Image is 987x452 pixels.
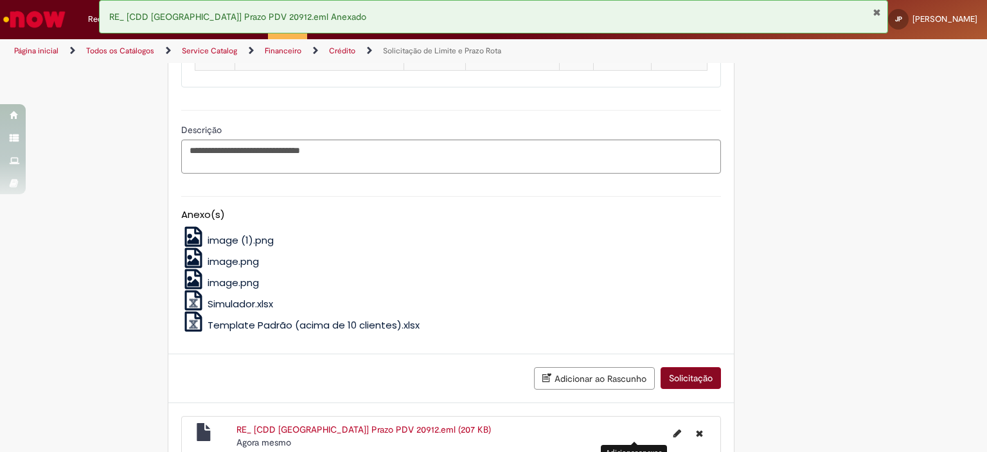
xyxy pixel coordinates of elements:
[688,423,711,444] button: Excluir RE_ [CDD São Paulo] Prazo PDV 20912.eml
[181,124,224,136] span: Descrição
[1,6,67,32] img: ServiceNow
[181,318,420,332] a: Template Padrão (acima de 10 clientes).xlsx
[208,255,259,268] span: image.png
[208,318,420,332] span: Template Padrão (acima de 10 clientes).xlsx
[329,46,355,56] a: Crédito
[383,46,501,56] a: Solicitação de Limite e Prazo Rota
[181,140,721,174] textarea: Descrição
[265,46,301,56] a: Financeiro
[534,367,655,390] button: Adicionar ao Rascunho
[236,437,291,448] time: 29/08/2025 16:44:44
[236,437,291,448] span: Agora mesmo
[873,7,881,17] button: Fechar Notificação
[14,46,58,56] a: Página inicial
[666,423,689,444] button: Editar nome de arquivo RE_ [CDD São Paulo] Prazo PDV 20912.eml
[912,14,977,24] span: [PERSON_NAME]
[236,424,491,435] a: RE_ [CDD [GEOGRAPHIC_DATA]] Prazo PDV 20912.eml (207 KB)
[895,15,902,23] span: JP
[88,13,133,26] span: Requisições
[181,276,260,289] a: image.png
[208,276,259,289] span: image.png
[208,297,273,311] span: Simulador.xlsx
[181,210,721,221] h5: Anexo(s)
[661,367,721,389] button: Solicitação
[208,233,274,247] span: image (1).png
[182,46,237,56] a: Service Catalog
[109,11,366,23] span: RE_ [CDD [GEOGRAPHIC_DATA]] Prazo PDV 20912.eml Anexado
[10,39,648,63] ul: Trilhas de página
[86,46,154,56] a: Todos os Catálogos
[181,233,274,247] a: image (1).png
[181,297,274,311] a: Simulador.xlsx
[181,255,260,268] a: image.png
